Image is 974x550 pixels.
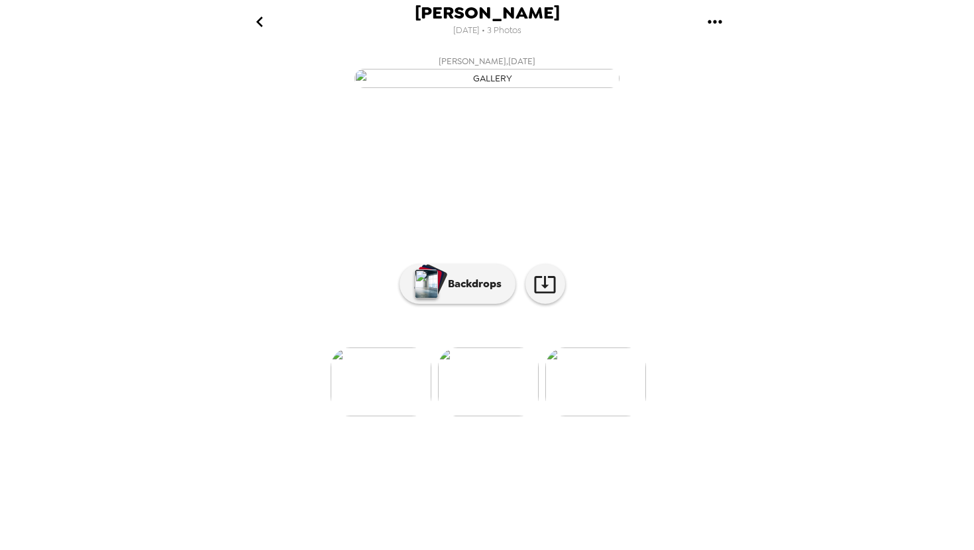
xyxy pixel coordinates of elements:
[331,347,431,416] img: gallery
[222,50,752,92] button: [PERSON_NAME],[DATE]
[354,69,620,88] img: gallery
[545,347,646,416] img: gallery
[453,22,521,40] span: [DATE] • 3 Photos
[400,264,515,304] button: Backdrops
[415,4,560,22] span: [PERSON_NAME]
[441,276,502,292] p: Backdrops
[439,54,535,69] span: [PERSON_NAME] , [DATE]
[438,347,539,416] img: gallery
